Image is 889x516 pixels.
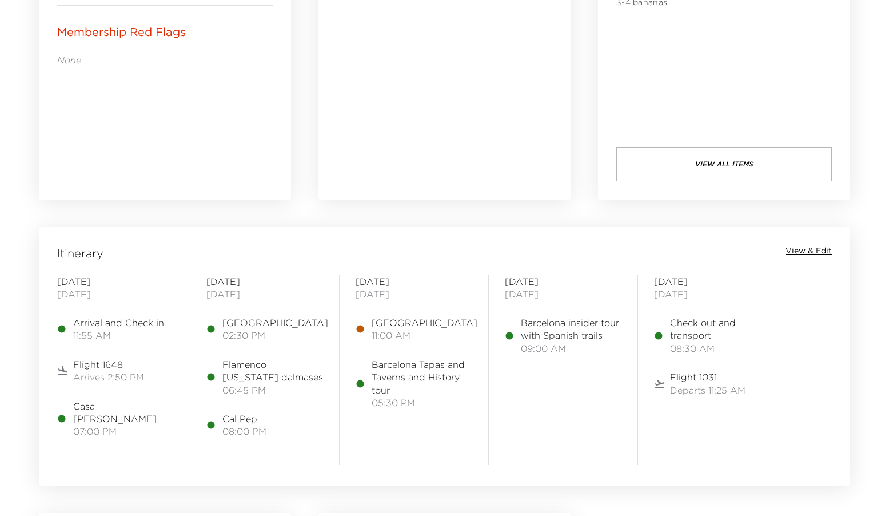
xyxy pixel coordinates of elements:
p: Membership Red Flags [57,24,186,40]
span: Flamenco [US_STATE] dalmases [222,358,323,384]
span: Flight 1031 [670,371,746,383]
span: 09:00 AM [521,342,621,355]
span: [DATE] [654,275,771,288]
span: 02:30 PM [222,329,328,342]
p: None [57,54,273,66]
span: Barcelona insider tour with Spanish trails [521,316,621,342]
span: Check out and transport [670,316,771,342]
button: View & Edit [786,245,832,257]
span: Flight 1648 [73,358,144,371]
span: Itinerary [57,245,103,261]
span: 07:00 PM [73,425,174,438]
span: Cal Pep [222,412,266,425]
span: 08:30 AM [670,342,771,355]
span: Casa [PERSON_NAME] [73,400,174,426]
span: 05:30 PM [372,396,472,409]
span: Arrival and Check in [73,316,164,329]
span: 11:55 AM [73,329,164,342]
span: [DATE] [654,288,771,300]
span: Departs 11:25 AM [670,384,746,396]
span: Barcelona Tapas and Taverns and History tour [372,358,472,396]
span: [DATE] [57,288,174,300]
span: [DATE] [505,275,621,288]
span: [DATE] [356,288,472,300]
span: [DATE] [206,275,323,288]
span: [DATE] [356,275,472,288]
span: 11:00 AM [372,329,477,342]
span: [DATE] [57,275,174,288]
span: [DATE] [206,288,323,300]
span: [DATE] [505,288,621,300]
span: 08:00 PM [222,425,266,438]
span: [GEOGRAPHIC_DATA] [222,316,328,329]
span: 06:45 PM [222,384,323,396]
span: Arrives 2:50 PM [73,371,144,383]
button: view all items [616,147,832,181]
span: [GEOGRAPHIC_DATA] [372,316,477,329]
